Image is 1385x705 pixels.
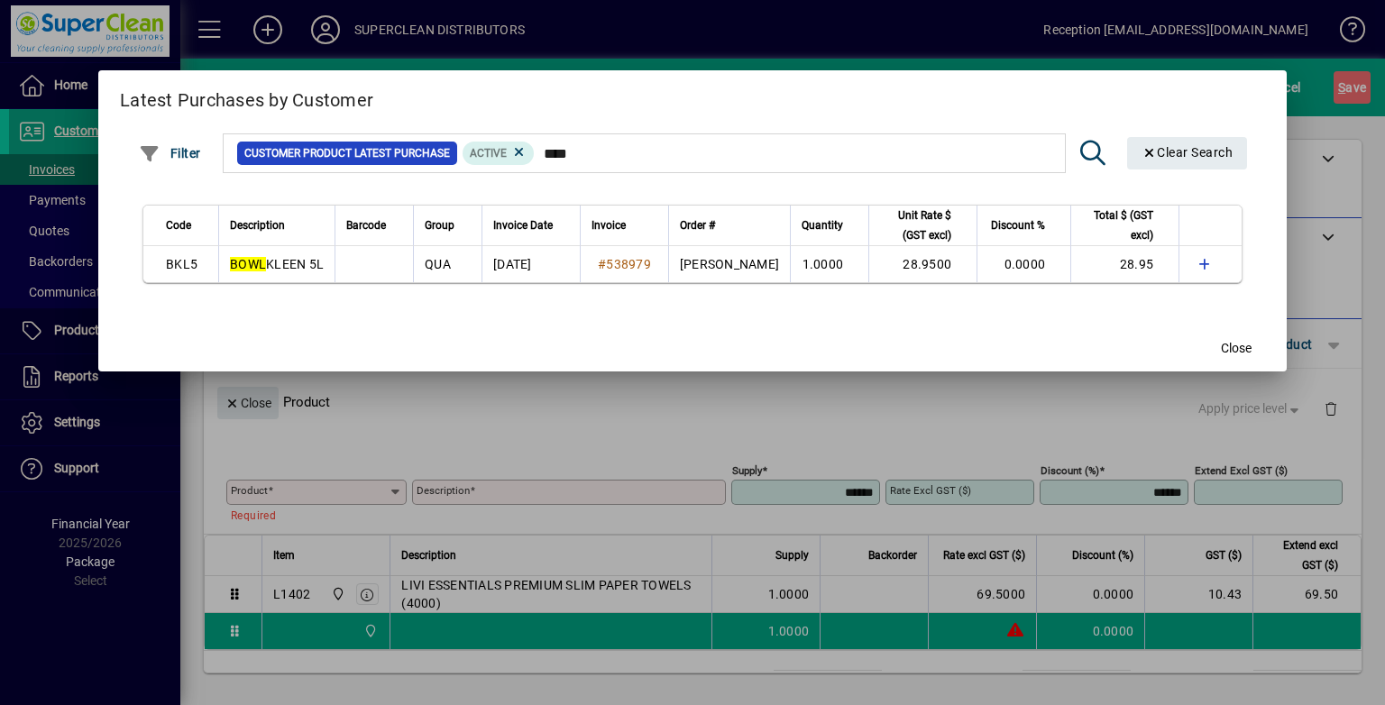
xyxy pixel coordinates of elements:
span: Invoice [592,215,626,235]
td: 0.0000 [977,246,1070,282]
span: Close [1221,339,1252,358]
div: Total $ (GST excl) [1082,206,1169,245]
span: Invoice Date [493,215,553,235]
div: Description [230,215,324,235]
span: Barcode [346,215,386,235]
mat-chip: Product Activation Status: Active [463,142,535,165]
span: Group [425,215,454,235]
div: Discount % [988,215,1061,235]
div: Invoice Date [493,215,569,235]
span: Order # [680,215,715,235]
div: Barcode [346,215,402,235]
td: 28.95 [1070,246,1179,282]
span: Filter [139,146,201,160]
span: Description [230,215,285,235]
span: Customer Product Latest Purchase [244,144,450,162]
span: Quantity [802,215,843,235]
span: Active [470,147,507,160]
span: Unit Rate $ (GST excl) [880,206,951,245]
span: KLEEN 5L [230,257,324,271]
span: QUA [425,257,451,271]
em: BOWL [230,257,266,271]
span: Code [166,215,191,235]
h2: Latest Purchases by Customer [98,70,1287,123]
button: Close [1207,332,1265,364]
span: BKL5 [166,257,197,271]
span: 538979 [606,257,651,271]
td: [PERSON_NAME] [668,246,790,282]
div: Group [425,215,471,235]
a: #538979 [592,254,657,274]
td: [DATE] [482,246,580,282]
button: Filter [134,137,206,169]
td: 1.0000 [790,246,868,282]
span: # [598,257,606,271]
button: Clear [1127,137,1248,169]
div: Invoice [592,215,657,235]
span: Discount % [991,215,1045,235]
div: Code [166,215,207,235]
span: Clear Search [1142,145,1234,160]
td: 28.9500 [868,246,977,282]
div: Unit Rate $ (GST excl) [880,206,968,245]
div: Order # [680,215,779,235]
div: Quantity [802,215,859,235]
span: Total $ (GST excl) [1082,206,1153,245]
